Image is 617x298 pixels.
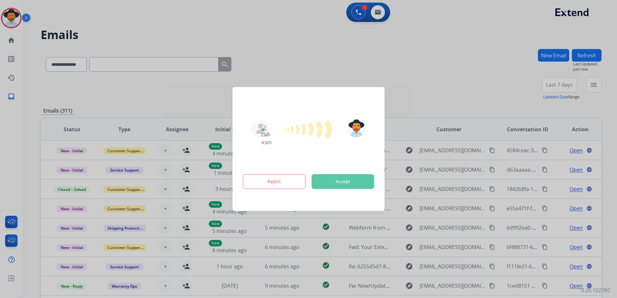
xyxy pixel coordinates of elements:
[256,124,266,134] img: agent-avatar
[243,174,306,189] button: Reject
[261,125,274,146] img: call-icon
[581,286,611,294] p: 0.20.1027RC
[347,119,365,137] img: avatar
[312,174,374,189] button: Accept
